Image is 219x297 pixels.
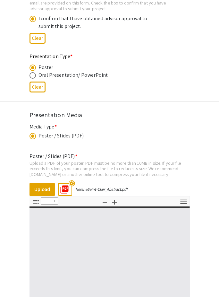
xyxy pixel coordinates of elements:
iframe: Chat [5,268,27,292]
mat-label: Poster / Slides (PDF) [29,153,77,160]
button: Clear [29,82,46,92]
div: I confirm that I have obtained advisor approval to submit this project. [38,15,151,30]
div: Poster [38,64,54,71]
input: Page [41,197,58,205]
div: Presentation Media [29,110,190,120]
button: Upload [29,183,55,196]
mat-icon: picture_as_pdf [58,183,67,192]
div: Upload a PDF of your poster. PDF must be no more than 10MB in size. If your file exceeds this lim... [29,160,190,177]
mat-icon: highlight_off [69,180,75,187]
button: Clear [29,33,46,43]
div: Poster / Slides (PDF) [38,132,84,140]
button: Zoom In [109,197,120,206]
div: HereneSaint-Clair_Abstract.pdf [75,187,128,192]
button: Toggle Sidebar [30,197,41,206]
mat-label: Presentation Type [29,53,73,60]
button: Zoom Out [99,197,110,206]
button: Tools [178,197,189,206]
div: Oral Presentation/ PowerPoint [38,71,108,79]
mat-label: Media Type [29,123,57,130]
